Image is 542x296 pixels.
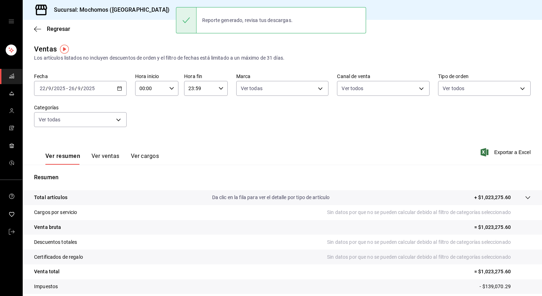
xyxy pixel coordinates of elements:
span: Regresar [47,26,70,32]
input: -- [48,86,51,91]
span: - [66,86,68,91]
p: Certificados de regalo [34,253,83,261]
button: Ver cargos [131,153,159,165]
span: / [81,86,83,91]
label: Marca [236,74,329,79]
span: Ver todas [39,116,60,123]
input: -- [68,86,75,91]
label: Fecha [34,74,127,79]
button: Exportar a Excel [482,148,531,157]
input: ---- [83,86,95,91]
p: + $1,023,275.60 [474,194,511,201]
div: Reporte generado, revisa tus descargas. [197,12,298,28]
button: Ver resumen [45,153,80,165]
p: = $1,023,275.60 [474,268,531,275]
p: Impuestos [34,283,58,290]
p: Venta total [34,268,60,275]
p: Venta bruta [34,224,61,231]
span: / [46,86,48,91]
label: Hora fin [184,74,227,79]
span: Ver todas [241,85,262,92]
input: ---- [54,86,66,91]
button: open drawer [9,18,14,24]
label: Canal de venta [337,74,430,79]
p: Sin datos por que no se pueden calcular debido al filtro de categorías seleccionado [327,253,531,261]
label: Tipo de orden [438,74,531,79]
p: Sin datos por que no se pueden calcular debido al filtro de categorías seleccionado [327,239,531,246]
span: / [75,86,77,91]
input: -- [39,86,46,91]
div: navigation tabs [45,153,159,165]
span: Ver todos [342,85,363,92]
span: / [51,86,54,91]
p: Da clic en la fila para ver el detalle por tipo de artículo [212,194,330,201]
p: - $139,070.29 [480,283,531,290]
p: Resumen [34,173,531,182]
h3: Sucursal: Mochomos ([GEOGRAPHIC_DATA]) [48,6,170,14]
label: Hora inicio [135,74,178,79]
label: Categorías [34,105,127,110]
div: Ventas [34,44,57,54]
input: -- [77,86,81,91]
img: Tooltip marker [60,45,69,54]
p: Sin datos por que no se pueden calcular debido al filtro de categorías seleccionado [327,209,531,216]
button: Ver ventas [92,153,120,165]
button: Regresar [34,26,70,32]
p: Cargos por servicio [34,209,77,216]
p: Total artículos [34,194,67,201]
p: Descuentos totales [34,239,77,246]
span: Ver todos [443,85,464,92]
p: = $1,023,275.60 [474,224,531,231]
div: Los artículos listados no incluyen descuentos de orden y el filtro de fechas está limitado a un m... [34,54,531,62]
